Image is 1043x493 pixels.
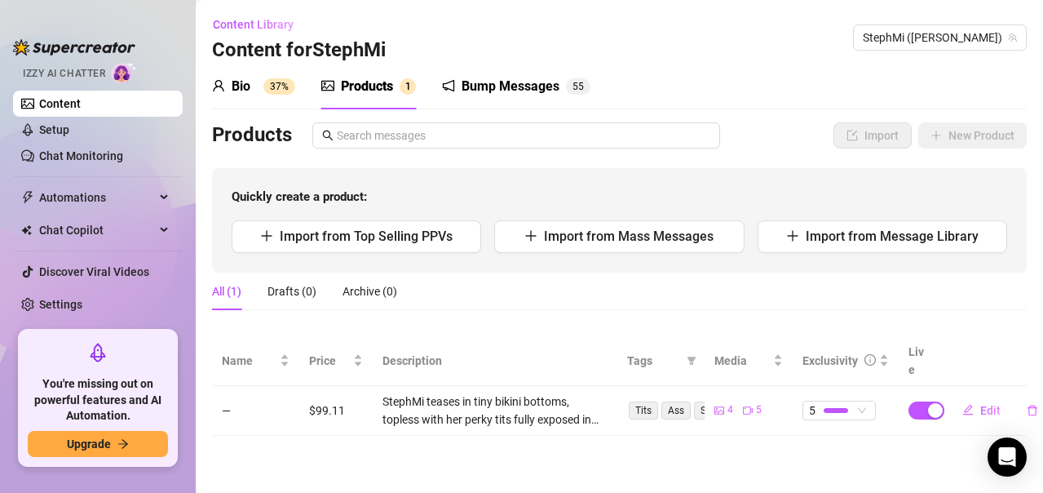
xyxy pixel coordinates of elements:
[578,81,584,92] span: 5
[806,229,979,244] span: Import from Message Library
[1008,33,1018,42] span: team
[309,352,350,370] span: Price
[212,122,292,149] h3: Products
[918,122,1027,149] button: New Product
[212,11,307,38] button: Content Library
[494,220,744,253] button: Import from Mass Messages
[222,352,276,370] span: Name
[629,402,658,420] span: Tits
[322,130,334,141] span: search
[572,81,578,92] span: 5
[566,78,590,95] sup: 55
[337,127,710,144] input: Search messages
[661,402,691,420] span: Ass
[260,229,273,242] span: plus
[462,77,559,96] div: Bump Messages
[373,336,617,386] th: Description
[833,122,912,149] button: Import
[343,282,397,300] div: Archive (0)
[28,376,168,424] span: You're missing out on powerful features and AI Automation.
[321,79,334,92] span: picture
[39,265,149,278] a: Discover Viral Videos
[980,404,1001,417] span: Edit
[405,81,411,92] span: 1
[1027,405,1038,416] span: delete
[213,18,294,31] span: Content Library
[263,78,295,95] sup: 37%
[687,356,696,366] span: filter
[299,386,373,436] td: $99.11
[400,78,416,95] sup: 1
[212,282,241,300] div: All (1)
[23,66,105,82] span: Izzy AI Chatter
[382,393,608,429] div: StephMi teases in tiny bikini bottoms, topless with her perky tits fully exposed in mirror selfie...
[212,336,299,386] th: Name
[743,406,753,415] span: video-camera
[617,336,705,386] th: Tags
[39,149,123,162] a: Chat Monitoring
[714,352,769,370] span: Media
[212,386,299,436] td: —
[112,60,137,83] img: AI Chatter
[627,352,680,370] span: Tags
[962,404,974,415] span: edit
[727,402,733,418] span: 4
[786,229,799,242] span: plus
[705,336,792,386] th: Media
[39,217,155,243] span: Chat Copilot
[863,25,1017,50] span: StephMi (stephmi)
[39,298,82,311] a: Settings
[809,402,815,420] span: 5
[756,402,762,418] span: 5
[28,431,168,457] button: Upgradearrow-right
[232,220,481,253] button: Import from Top Selling PPVs
[442,79,455,92] span: notification
[21,224,32,236] img: Chat Copilot
[524,229,537,242] span: plus
[899,336,939,386] th: Live
[714,406,724,415] span: picture
[988,437,1027,477] div: Open Intercom Messenger
[13,39,135,56] img: logo-BBDzfeDw.svg
[232,77,250,96] div: Bio
[39,184,155,211] span: Automations
[864,354,876,366] span: info-circle
[544,229,714,244] span: Import from Mass Messages
[88,343,108,362] span: rocket
[341,77,393,96] div: Products
[802,352,858,370] div: Exclusivity
[758,220,1007,253] button: Import from Message Library
[117,438,129,450] span: arrow-right
[212,79,225,92] span: user
[299,336,373,386] th: Price
[694,402,749,420] span: Sideboob
[21,191,34,204] span: thunderbolt
[232,189,367,204] strong: Quickly create a product:
[949,398,1014,424] button: Edit
[39,97,81,110] a: Content
[67,437,111,451] span: Upgrade
[280,229,453,244] span: Import from Top Selling PPVs
[683,349,700,373] span: filter
[39,123,69,136] a: Setup
[212,38,386,64] h3: Content for StephMi
[267,282,316,300] div: Drafts (0)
